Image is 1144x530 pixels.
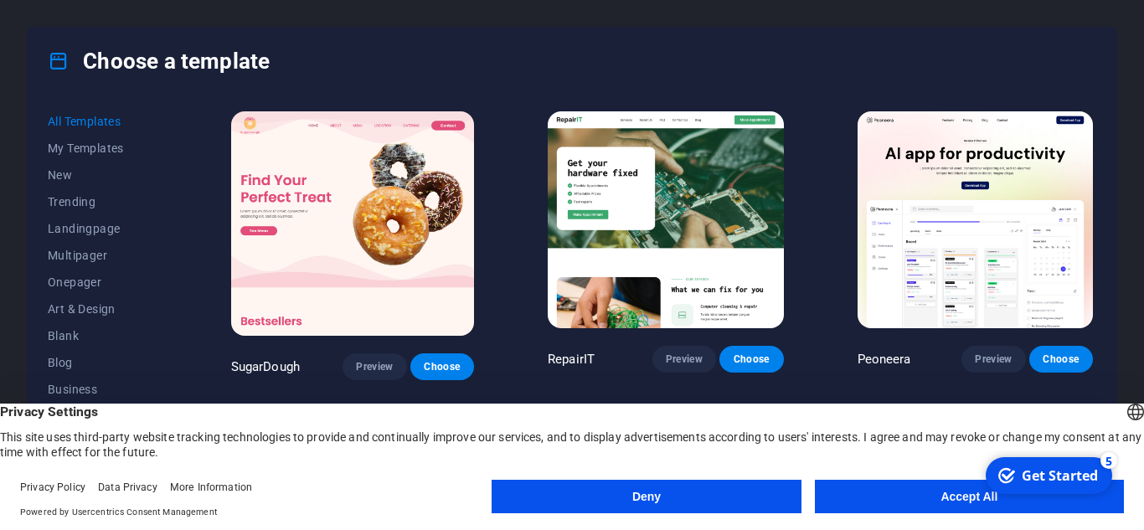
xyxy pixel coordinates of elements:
div: Get Started [45,16,121,34]
span: My Templates [48,142,157,155]
span: Art & Design [48,302,157,316]
button: Landingpage [48,215,157,242]
span: Business [48,383,157,396]
img: Peoneera [858,111,1094,328]
p: SugarDough [231,358,300,375]
button: Multipager [48,242,157,269]
span: Blank [48,329,157,342]
button: All Templates [48,108,157,135]
span: Trending [48,195,157,208]
button: New [48,162,157,188]
button: My Templates [48,135,157,162]
button: Blog [48,349,157,376]
button: Choose [410,353,474,380]
span: Choose [1043,352,1080,366]
button: Education & Culture [48,403,157,430]
button: Art & Design [48,296,157,322]
button: Choose [1029,346,1093,373]
button: Business [48,376,157,403]
span: Choose [424,360,461,373]
span: Preview [356,360,393,373]
button: Choose [719,346,783,373]
span: Preview [975,352,1012,366]
span: Preview [666,352,703,366]
div: 5 [124,2,141,18]
button: Onepager [48,269,157,296]
span: All Templates [48,115,157,128]
button: Trending [48,188,157,215]
div: Get Started 5 items remaining, 0% complete [9,7,136,44]
p: Peoneera [858,351,911,368]
span: Landingpage [48,222,157,235]
span: Choose [733,352,770,366]
button: Preview [652,346,716,373]
img: RepairIT [548,111,783,328]
img: SugarDough [231,111,474,336]
span: New [48,168,157,182]
button: Preview [343,353,406,380]
button: Blank [48,322,157,349]
button: Preview [961,346,1025,373]
h4: Choose a template [48,48,270,75]
p: RepairIT [548,351,595,368]
span: Onepager [48,275,157,289]
span: Multipager [48,249,157,262]
span: Blog [48,356,157,369]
